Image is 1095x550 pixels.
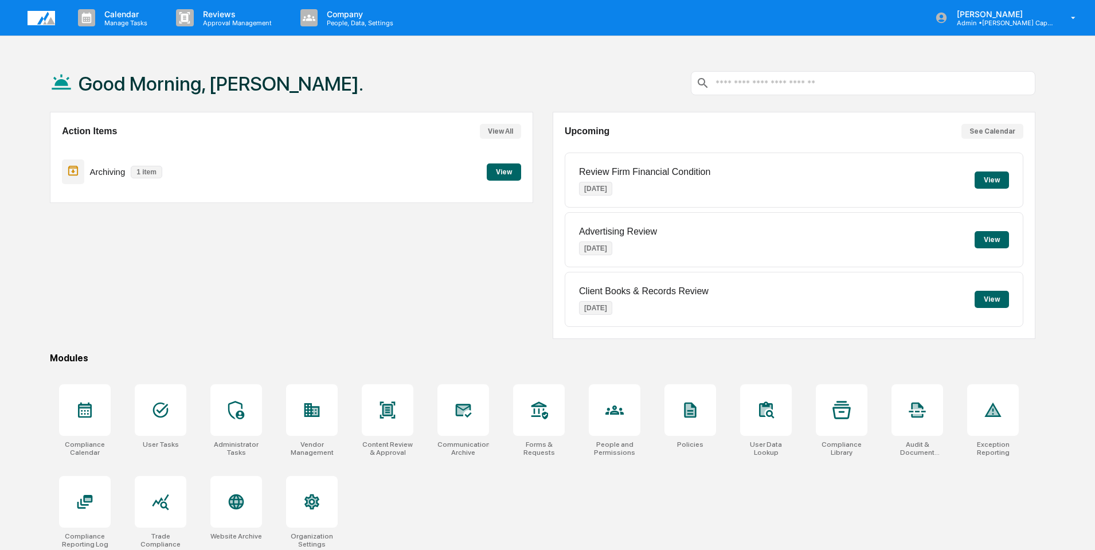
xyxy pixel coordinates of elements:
iframe: Open customer support [1058,512,1089,543]
p: Archiving [90,167,126,177]
div: Exception Reporting [967,440,1019,457]
div: Compliance Calendar [59,440,111,457]
div: User Data Lookup [740,440,792,457]
div: Website Archive [210,532,262,540]
div: Forms & Requests [513,440,565,457]
button: View [487,163,521,181]
div: Communications Archive [437,440,489,457]
p: [DATE] [579,241,612,255]
p: 1 item [131,166,162,178]
h2: Upcoming [565,126,609,136]
p: Advertising Review [579,227,657,237]
button: See Calendar [961,124,1023,139]
p: Approval Management [194,19,277,27]
div: Modules [50,353,1035,364]
div: Compliance Library [816,440,867,457]
img: logo [28,11,55,25]
p: [PERSON_NAME] [948,9,1054,19]
p: [DATE] [579,182,612,196]
div: Compliance Reporting Log [59,532,111,548]
p: [DATE] [579,301,612,315]
button: View All [480,124,521,139]
p: People, Data, Settings [318,19,399,27]
a: View [487,166,521,177]
button: View [975,291,1009,308]
div: Administrator Tasks [210,440,262,457]
div: People and Permissions [589,440,640,457]
p: Admin • [PERSON_NAME] Capital Management [948,19,1054,27]
p: Calendar [95,9,153,19]
div: Policies [677,440,703,448]
p: Client Books & Records Review [579,286,709,297]
div: Content Review & Approval [362,440,413,457]
button: View [975,171,1009,189]
div: Organization Settings [286,532,338,548]
h2: Action Items [62,126,117,136]
p: Review Firm Financial Condition [579,167,710,177]
h1: Good Morning, [PERSON_NAME]. [79,72,363,95]
div: User Tasks [143,440,179,448]
button: View [975,231,1009,248]
p: Reviews [194,9,277,19]
p: Manage Tasks [95,19,153,27]
p: Company [318,9,399,19]
div: Trade Compliance [135,532,186,548]
div: Vendor Management [286,440,338,457]
div: Audit & Document Logs [891,440,943,457]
